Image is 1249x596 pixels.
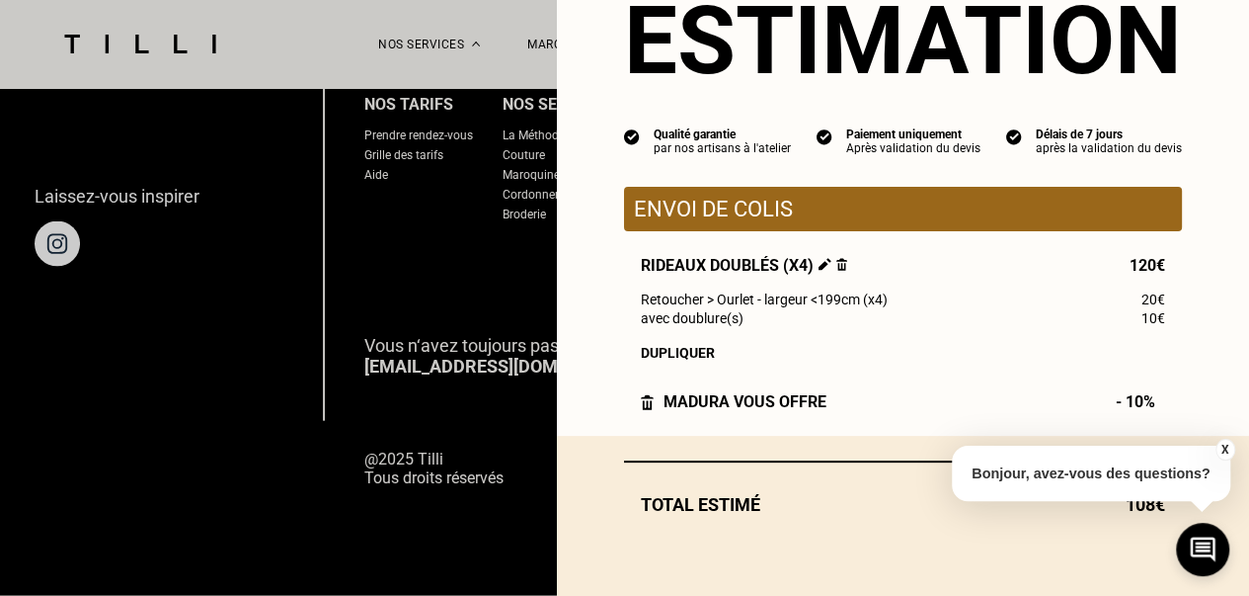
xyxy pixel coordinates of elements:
span: Rideaux doublés (x4) [641,256,847,275]
img: icon list info [1006,128,1022,145]
img: icon list info [624,128,640,145]
button: X [1214,439,1234,461]
span: 10€ [1141,310,1165,326]
span: 20€ [1141,292,1165,307]
span: Retoucher > Ourlet - largeur <199cm (x4) [641,292,888,307]
span: avec doublure(s) [641,310,743,326]
div: Après validation du devis [846,141,980,155]
div: Dupliquer [641,345,1165,361]
div: Qualité garantie [654,128,791,141]
div: Délais de 7 jours [1036,128,1182,141]
div: Total estimé [624,494,1182,515]
div: après la validation du devis [1036,141,1182,155]
img: Éditer [819,258,831,271]
p: Bonjour, avez-vous des questions? [952,446,1230,501]
p: Envoi de colis [634,197,1172,221]
span: 120€ [1130,256,1165,275]
img: Supprimer [836,258,847,271]
img: icon list info [817,128,832,145]
div: Paiement uniquement [846,128,980,141]
div: Madura vous offre [641,392,826,411]
span: - 10% [1116,392,1165,411]
div: par nos artisans à l'atelier [654,141,791,155]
